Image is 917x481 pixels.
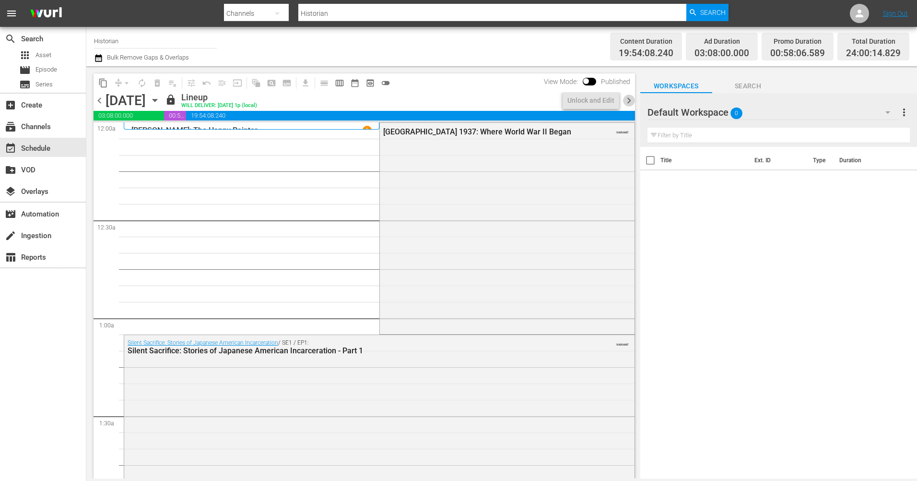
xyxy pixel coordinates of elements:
[35,80,53,89] span: Series
[335,78,344,88] span: calendar_view_week_outlined
[106,54,189,61] span: Bulk Remove Gaps & Overlaps
[381,78,390,88] span: toggle_off
[106,93,146,108] div: [DATE]
[846,48,901,59] span: 24:00:14.829
[834,147,891,174] th: Duration
[186,111,635,120] span: 19:54:08.240
[264,75,279,91] span: Create Search Block
[35,50,51,60] span: Asset
[619,35,673,48] div: Content Duration
[660,147,749,174] th: Title
[5,99,16,111] span: Create
[5,143,16,154] span: Schedule
[35,65,57,74] span: Episode
[770,35,825,48] div: Promo Duration
[5,230,16,241] span: Ingestion
[378,75,393,91] span: 24 hours Lineup View is OFF
[279,75,294,91] span: Create Series Block
[5,164,16,176] span: VOD
[749,147,807,174] th: Ext. ID
[898,107,910,118] span: more_vert
[694,48,749,59] span: 03:08:00.000
[164,111,186,120] span: 00:58:06.589
[5,208,16,220] span: Automation
[128,339,578,355] div: / SE1 / EP1:
[95,75,111,91] span: Copy Lineup
[230,75,245,91] span: Update Metadata from Key Asset
[712,80,784,92] span: Search
[94,95,106,107] span: chevron_left
[365,127,369,133] p: 1
[640,80,712,92] span: Workspaces
[563,92,619,109] button: Unlock and Edit
[199,75,214,91] span: Revert to Primary Episode
[365,78,375,88] span: preview_outlined
[6,8,17,19] span: menu
[623,95,635,107] span: chevron_right
[19,79,31,90] span: Series
[686,4,729,21] button: Search
[98,78,108,88] span: content_copy
[181,103,257,109] div: WILL DELIVER: [DATE] 1p (local)
[5,186,16,197] span: Overlays
[616,338,629,346] span: VARIANT
[131,126,258,135] p: [PERSON_NAME]: The Happy Painter
[19,64,31,76] span: Episode
[647,99,899,126] div: Default Workspace
[94,111,164,120] span: 03:08:00.000
[245,73,264,92] span: Refresh All Search Blocks
[23,2,69,25] img: ans4CAIJ8jUAAAAAAAAAAAAAAAAAAAAAAAAgQb4GAAAAAAAAAAAAAAAAAAAAAAAAJMjXAAAAAAAAAAAAAAAAAAAAAAAAgAT5G...
[5,252,16,263] span: Reports
[694,35,749,48] div: Ad Duration
[807,147,834,174] th: Type
[883,10,908,17] a: Sign Out
[583,78,589,84] span: Toggle to switch from Published to Draft view.
[730,103,742,123] span: 0
[128,346,578,355] div: Silent Sacrifice: Stories of Japanese American Incarceration - Part 1
[214,75,230,91] span: Fill episodes with ad slates
[898,101,910,124] button: more_vert
[846,35,901,48] div: Total Duration
[347,75,363,91] span: Month Calendar View
[5,33,16,45] span: Search
[770,48,825,59] span: 00:58:06.589
[539,78,583,85] span: View Mode:
[567,92,614,109] div: Unlock and Edit
[165,94,176,106] span: lock
[181,92,257,103] div: Lineup
[616,126,629,134] span: VARIANT
[619,48,673,59] span: 19:54:08.240
[700,4,726,21] span: Search
[19,49,31,61] span: Asset
[5,121,16,132] span: Channels
[128,339,278,346] a: Silent Sacrifice: Stories of Japanese American Incarceration
[350,78,360,88] span: date_range_outlined
[596,78,635,85] span: Published
[383,127,583,136] div: [GEOGRAPHIC_DATA] 1937: Where World War II Began
[294,73,313,92] span: Download as CSV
